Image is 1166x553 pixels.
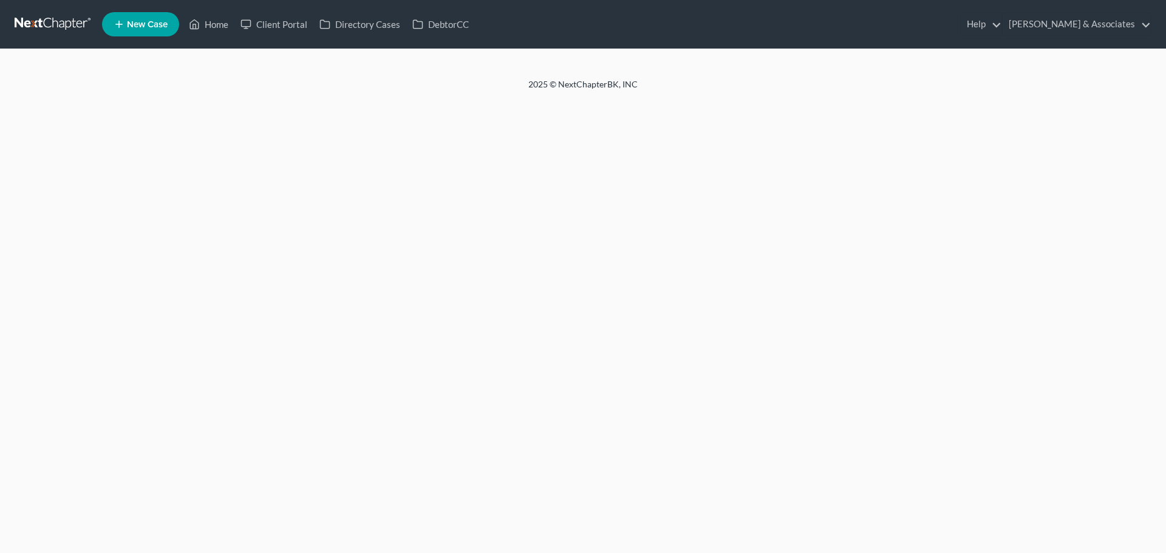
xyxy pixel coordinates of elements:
[234,13,313,35] a: Client Portal
[313,13,406,35] a: Directory Cases
[1003,13,1151,35] a: [PERSON_NAME] & Associates
[961,13,1001,35] a: Help
[406,13,475,35] a: DebtorCC
[237,78,929,100] div: 2025 © NextChapterBK, INC
[183,13,234,35] a: Home
[102,12,179,36] new-legal-case-button: New Case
